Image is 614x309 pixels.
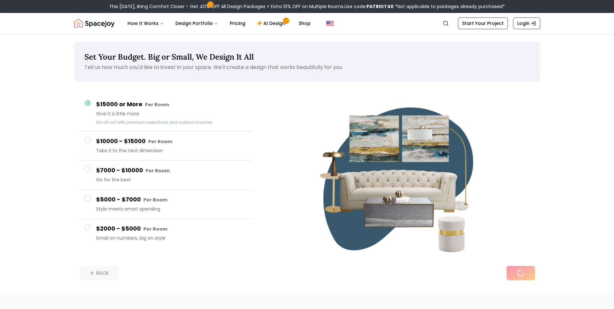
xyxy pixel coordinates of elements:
span: Set Your Budget. Big or Small, We Design It All [84,52,254,62]
a: Pricing [225,17,251,30]
small: Per Room [146,167,170,174]
span: Use code: [344,3,394,10]
a: AI Design [252,17,292,30]
h4: $2000 - $5000 [96,224,247,234]
a: Start Your Project [458,17,508,29]
span: Go for the best [96,177,247,183]
span: Give it a little more [96,110,247,117]
img: Spacejoy Logo [74,17,115,30]
small: Per Room [148,138,172,145]
button: $2000 - $5000 Per RoomSmall on numbers, big on style [79,219,252,248]
button: $15000 or More Per RoomGive it a little moreGo all out with premium selections and custom touches [79,95,252,132]
nav: Main [122,17,316,30]
button: How It Works [122,17,169,30]
h4: $10000 - $15000 [96,137,247,146]
small: Go all out with premium selections and custom touches [96,120,213,125]
h4: $15000 or More [96,100,247,109]
a: Spacejoy [74,17,115,30]
a: Login [513,17,540,29]
a: Shop [294,17,316,30]
small: Per Room [143,226,167,232]
span: Style meets smart spending [96,206,247,212]
h4: $5000 - $7000 [96,195,247,204]
button: $10000 - $15000 Per RoomTake it to the next dimension [79,132,252,161]
small: Per Room [143,197,167,203]
button: $7000 - $10000 Per RoomGo for the best [79,161,252,190]
h4: $7000 - $10000 [96,166,247,175]
span: Small on numbers, big on style [96,235,247,241]
b: PATRIOT40 [366,3,394,10]
img: United States [326,19,334,27]
nav: Global [74,13,540,34]
span: *Not applicable to packages already purchased* [394,3,505,10]
div: This [DATE], Bring Comfort Closer – Get 40% OFF All Design Packages + Extra 10% OFF on Multiple R... [109,3,505,10]
p: Tell us how much you'd like to invest in your space. We'll create a design that works beautifully... [84,63,530,71]
button: Design Portfolio [170,17,223,30]
span: Take it to the next dimension [96,147,247,154]
button: $5000 - $7000 Per RoomStyle meets smart spending [79,190,252,219]
small: Per Room [145,101,169,108]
